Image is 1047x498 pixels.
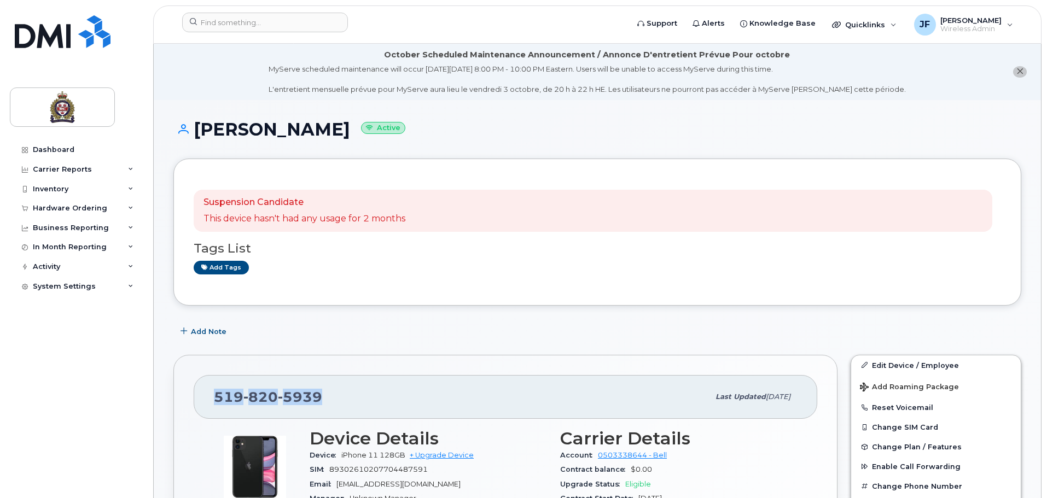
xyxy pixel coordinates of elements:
[716,392,766,401] span: Last updated
[631,465,652,473] span: $0.00
[872,462,961,471] span: Enable Call Forwarding
[851,397,1021,417] button: Reset Voicemail
[872,443,962,451] span: Change Plan / Features
[851,417,1021,437] button: Change SIM Card
[1013,66,1027,78] button: close notification
[203,196,405,209] p: Suspension Candidate
[194,242,1001,255] h3: Tags List
[560,465,631,473] span: Contract balance
[625,480,651,488] span: Eligible
[560,429,798,448] h3: Carrier Details
[851,476,1021,496] button: Change Phone Number
[851,437,1021,456] button: Change Plan / Features
[598,451,667,459] a: 0503338644 - Bell
[410,451,474,459] a: + Upgrade Device
[194,261,249,274] a: Add tags
[203,213,405,225] p: This device hasn't had any usage for 2 months
[851,375,1021,397] button: Add Roaming Package
[310,429,547,448] h3: Device Details
[269,64,906,95] div: MyServe scheduled maintenance will occur [DATE][DATE] 8:00 PM - 10:00 PM Eastern. Users will be u...
[851,456,1021,476] button: Enable Call Forwarding
[191,326,226,337] span: Add Note
[310,480,336,488] span: Email
[243,389,278,405] span: 820
[329,465,428,473] span: 89302610207704487591
[766,392,790,401] span: [DATE]
[173,322,236,342] button: Add Note
[384,49,790,61] div: October Scheduled Maintenance Announcement / Annonce D'entretient Prévue Pour octobre
[173,120,1021,139] h1: [PERSON_NAME]
[214,389,322,405] span: 519
[560,480,625,488] span: Upgrade Status
[860,383,959,393] span: Add Roaming Package
[278,389,322,405] span: 5939
[336,480,461,488] span: [EMAIL_ADDRESS][DOMAIN_NAME]
[310,451,341,459] span: Device
[851,355,1021,375] a: Edit Device / Employee
[560,451,598,459] span: Account
[341,451,405,459] span: iPhone 11 128GB
[361,122,405,134] small: Active
[310,465,329,473] span: SIM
